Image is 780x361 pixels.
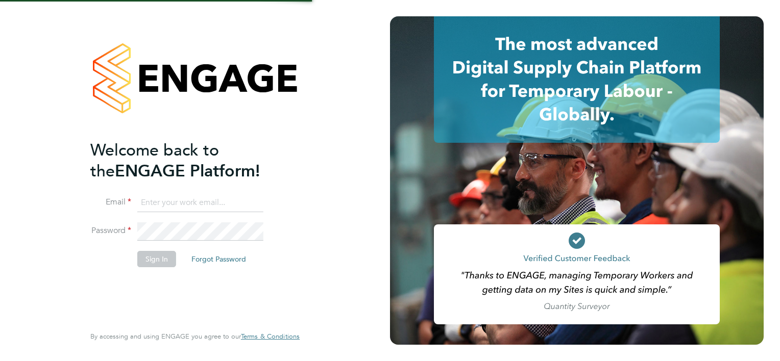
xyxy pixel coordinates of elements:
[90,197,131,208] label: Email
[90,332,300,341] span: By accessing and using ENGAGE you agree to our
[183,251,254,267] button: Forgot Password
[90,140,289,182] h2: ENGAGE Platform!
[90,140,219,181] span: Welcome back to the
[90,225,131,236] label: Password
[137,194,263,212] input: Enter your work email...
[241,332,300,341] a: Terms & Conditions
[137,251,176,267] button: Sign In
[241,332,300,341] span: Terms & Conditions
